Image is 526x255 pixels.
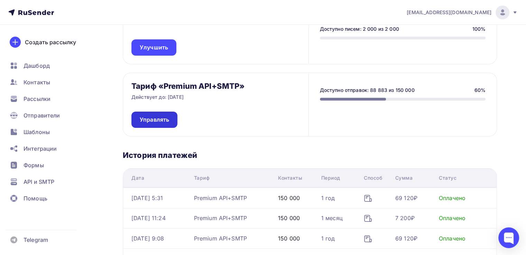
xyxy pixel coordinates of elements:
div: Способ [364,174,382,181]
span: Рассылки [24,95,50,103]
div: 7 200₽ [395,214,415,222]
div: [DATE] 9:08 [131,234,164,243]
span: Контакты [24,78,50,86]
div: 1 год [321,234,335,243]
div: Оплачено [439,234,465,243]
h3: Тариф «Premium API+SMTP» [131,81,244,91]
div: Статус [439,174,456,181]
a: Улучшить [131,39,176,56]
span: [EMAIL_ADDRESS][DOMAIN_NAME] [407,9,491,16]
div: 69 120₽ [395,194,417,202]
h3: История платежей [123,150,497,160]
a: Дашборд [6,59,88,73]
div: 69 120₽ [395,234,417,243]
span: Отправители [24,111,60,120]
div: [DATE] 11:24 [131,214,166,222]
div: Premium API+SMTP [194,194,247,202]
div: 150 000 [278,214,300,222]
span: Шаблоны [24,128,50,136]
span: Управлять [140,116,169,124]
a: Формы [6,158,88,172]
span: API и SMTP [24,178,54,186]
div: [DATE] 5:31 [131,194,163,202]
div: Дата [131,174,144,181]
div: Premium API+SMTP [194,214,247,222]
a: Контакты [6,75,88,89]
div: Premium API+SMTP [194,234,247,243]
div: 1 месяц [321,214,343,222]
div: 150 000 [278,234,300,243]
div: 150 000 [278,194,300,202]
a: Шаблоны [6,125,88,139]
div: Доступно писем: 2 000 из 2 000 [320,26,399,32]
a: Отправители [6,108,88,122]
div: 1 год [321,194,335,202]
span: Формы [24,161,44,169]
div: Оплачено [439,214,465,222]
span: Telegram [24,236,48,244]
div: 60% [474,87,486,94]
div: Период [321,174,340,181]
span: Помощь [24,194,47,202]
div: 100% [472,26,486,32]
a: Рассылки [6,92,88,106]
span: Интеграции [24,144,57,153]
a: [EMAIL_ADDRESS][DOMAIN_NAME] [407,6,518,19]
div: Сумма [395,174,413,181]
span: Улучшить [140,44,168,51]
div: Оплачено [439,194,465,202]
div: Доступно отправок: 88 883 из 150 000 [320,87,415,94]
span: Дашборд [24,62,50,70]
div: Создать рассылку [25,38,76,46]
div: Контакты [278,174,302,181]
a: Управлять [131,112,177,128]
div: Тариф [194,174,210,181]
p: Действует до: [DATE] [131,94,184,101]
